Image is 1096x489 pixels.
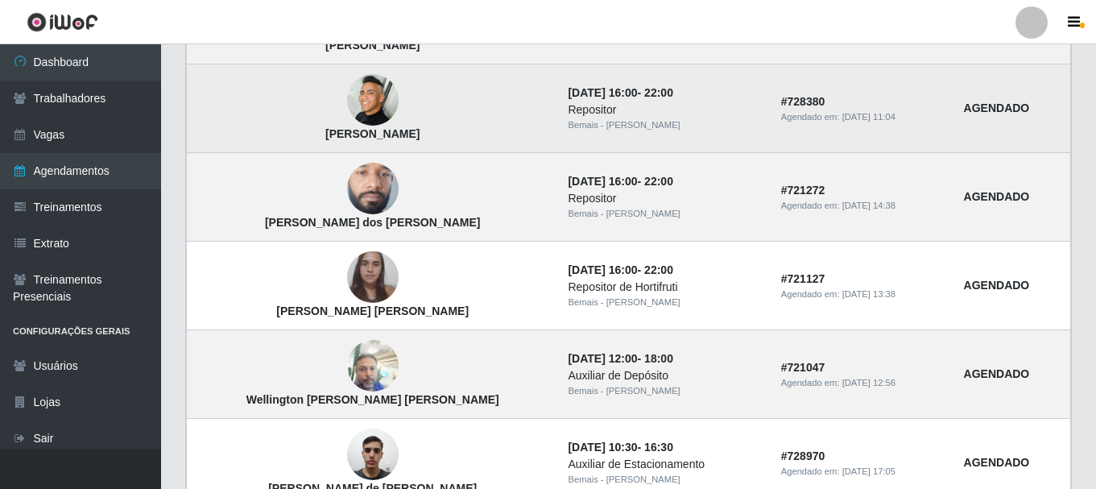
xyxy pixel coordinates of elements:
[644,263,673,276] time: 22:00
[568,190,761,207] div: Repositor
[644,352,673,365] time: 18:00
[781,95,825,108] strong: # 728380
[781,272,825,285] strong: # 721127
[568,441,637,454] time: [DATE] 10:30
[568,86,637,99] time: [DATE] 16:00
[347,74,399,126] img: Rodolfo Rocha da Silva
[781,199,945,213] div: Agendado em:
[644,86,673,99] time: 22:00
[276,305,469,317] strong: [PERSON_NAME] [PERSON_NAME]
[347,421,399,489] img: Victor Cristhian Bandeira de Souza Matias
[842,289,895,299] time: [DATE] 13:38
[781,288,945,301] div: Agendado em:
[842,112,895,122] time: [DATE] 11:04
[265,216,481,229] strong: [PERSON_NAME] dos [PERSON_NAME]
[325,127,420,140] strong: [PERSON_NAME]
[781,465,945,479] div: Agendado em:
[644,441,673,454] time: 16:30
[964,102,1030,114] strong: AGENDADO
[568,367,761,384] div: Auxiliar de Depósito
[347,332,399,400] img: Wellington de Figueiredo Braz
[568,118,761,132] div: Bemais - [PERSON_NAME]
[568,473,761,487] div: Bemais - [PERSON_NAME]
[325,39,420,52] strong: [PERSON_NAME]
[568,279,761,296] div: Repositor de Hortifruti
[568,175,672,188] strong: -
[842,378,895,387] time: [DATE] 12:56
[568,441,672,454] strong: -
[568,263,637,276] time: [DATE] 16:00
[568,102,761,118] div: Repositor
[781,110,945,124] div: Agendado em:
[842,201,895,210] time: [DATE] 14:38
[246,393,499,406] strong: Wellington [PERSON_NAME] [PERSON_NAME]
[568,352,672,365] strong: -
[842,466,895,476] time: [DATE] 17:05
[568,207,761,221] div: Bemais - [PERSON_NAME]
[964,279,1030,292] strong: AGENDADO
[781,361,825,374] strong: # 721047
[964,367,1030,380] strong: AGENDADO
[568,86,672,99] strong: -
[568,263,672,276] strong: -
[347,243,399,312] img: Flaviana da Silva Santos
[568,175,637,188] time: [DATE] 16:00
[568,456,761,473] div: Auxiliar de Estacionamento
[964,190,1030,203] strong: AGENDADO
[781,376,945,390] div: Agendado em:
[964,456,1030,469] strong: AGENDADO
[781,450,825,462] strong: # 728970
[781,184,825,197] strong: # 721272
[347,131,399,246] img: Bruno Ferreira dos Santos
[644,175,673,188] time: 22:00
[568,384,761,398] div: Bemais - [PERSON_NAME]
[568,296,761,309] div: Bemais - [PERSON_NAME]
[27,12,98,32] img: CoreUI Logo
[568,352,637,365] time: [DATE] 12:00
